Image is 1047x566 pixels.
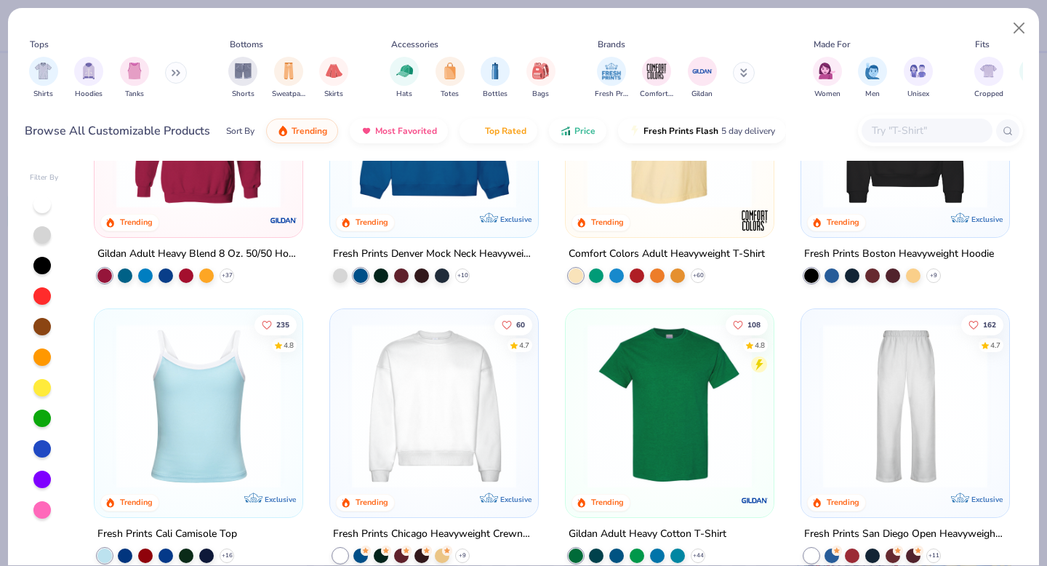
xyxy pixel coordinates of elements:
[516,321,525,328] span: 60
[361,125,372,137] img: most_fav.gif
[442,63,458,79] img: Totes Image
[755,340,765,351] div: 4.8
[532,89,549,100] span: Bags
[266,119,338,143] button: Trending
[569,245,765,263] div: Comfort Colors Adult Heavyweight T-Shirt
[691,89,713,100] span: Gildan
[930,271,937,280] span: + 9
[120,57,149,100] div: filter for Tanks
[758,324,937,488] img: c7959168-479a-4259-8c5e-120e54807d6b
[549,119,606,143] button: Price
[74,57,103,100] div: filter for Hoodies
[277,321,290,328] span: 235
[688,57,717,100] div: filter for Gildan
[618,119,786,143] button: Fresh Prints Flash5 day delivery
[747,321,761,328] span: 108
[640,57,673,100] button: filter button
[519,340,529,351] div: 4.7
[390,57,419,100] div: filter for Hats
[222,551,233,559] span: + 16
[813,57,842,100] div: filter for Women
[961,314,1003,335] button: Like
[235,63,252,79] img: Shorts Image
[30,172,59,183] div: Filter By
[350,119,448,143] button: Most Favorited
[721,123,775,140] span: 5 day delivery
[272,57,305,100] button: filter button
[226,124,254,137] div: Sort By
[255,314,297,335] button: Like
[971,215,1002,224] span: Exclusive
[333,525,535,543] div: Fresh Prints Chicago Heavyweight Crewneck
[980,63,997,79] img: Cropped Image
[319,57,348,100] div: filter for Skirts
[232,89,254,100] span: Shorts
[500,215,531,224] span: Exclusive
[595,57,628,100] button: filter button
[29,57,58,100] button: filter button
[574,125,595,137] span: Price
[375,125,437,137] span: Most Favorited
[97,245,300,263] div: Gildan Adult Heavy Blend 8 Oz. 50/50 Hooded Sweatshirt
[740,485,769,514] img: Gildan logo
[230,38,263,51] div: Bottoms
[319,57,348,100] button: filter button
[441,89,459,100] span: Totes
[272,57,305,100] div: filter for Sweatpants
[595,57,628,100] div: filter for Fresh Prints
[481,57,510,100] button: filter button
[284,340,294,351] div: 4.8
[974,57,1003,100] button: filter button
[819,63,835,79] img: Women Image
[109,324,288,488] img: a25d9891-da96-49f3-a35e-76288174bf3a
[470,125,482,137] img: TopRated.gif
[816,44,995,208] img: 91acfc32-fd48-4d6b-bdad-a4c1a30ac3fc
[436,57,465,100] button: filter button
[813,57,842,100] button: filter button
[990,340,1000,351] div: 4.7
[904,57,933,100] div: filter for Unisex
[326,63,342,79] img: Skirts Image
[691,60,713,82] img: Gildan Image
[910,63,926,79] img: Unisex Image
[459,551,466,559] span: + 9
[436,57,465,100] div: filter for Totes
[228,57,257,100] button: filter button
[598,38,625,51] div: Brands
[640,89,673,100] span: Comfort Colors
[391,38,438,51] div: Accessories
[33,89,53,100] span: Shirts
[483,89,508,100] span: Bottles
[222,271,233,280] span: + 37
[120,57,149,100] button: filter button
[814,89,841,100] span: Women
[595,89,628,100] span: Fresh Prints
[292,125,327,137] span: Trending
[816,324,995,488] img: df5250ff-6f61-4206-a12c-24931b20f13c
[487,63,503,79] img: Bottles Image
[269,206,298,235] img: Gildan logo
[35,63,52,79] img: Shirts Image
[974,89,1003,100] span: Cropped
[324,89,343,100] span: Skirts
[272,89,305,100] span: Sweatpants
[858,57,887,100] button: filter button
[726,314,768,335] button: Like
[25,122,210,140] div: Browse All Customizable Products
[971,494,1002,503] span: Exclusive
[526,57,555,100] div: filter for Bags
[532,63,548,79] img: Bags Image
[30,38,49,51] div: Tops
[75,89,103,100] span: Hoodies
[345,324,523,488] img: 1358499d-a160-429c-9f1e-ad7a3dc244c9
[81,63,97,79] img: Hoodies Image
[580,324,759,488] img: db319196-8705-402d-8b46-62aaa07ed94f
[870,122,982,139] input: Try "T-Shirt"
[494,314,532,335] button: Like
[396,89,412,100] span: Hats
[858,57,887,100] div: filter for Men
[125,89,144,100] span: Tanks
[865,63,880,79] img: Men Image
[228,57,257,100] div: filter for Shorts
[804,525,1006,543] div: Fresh Prints San Diego Open Heavyweight Sweatpants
